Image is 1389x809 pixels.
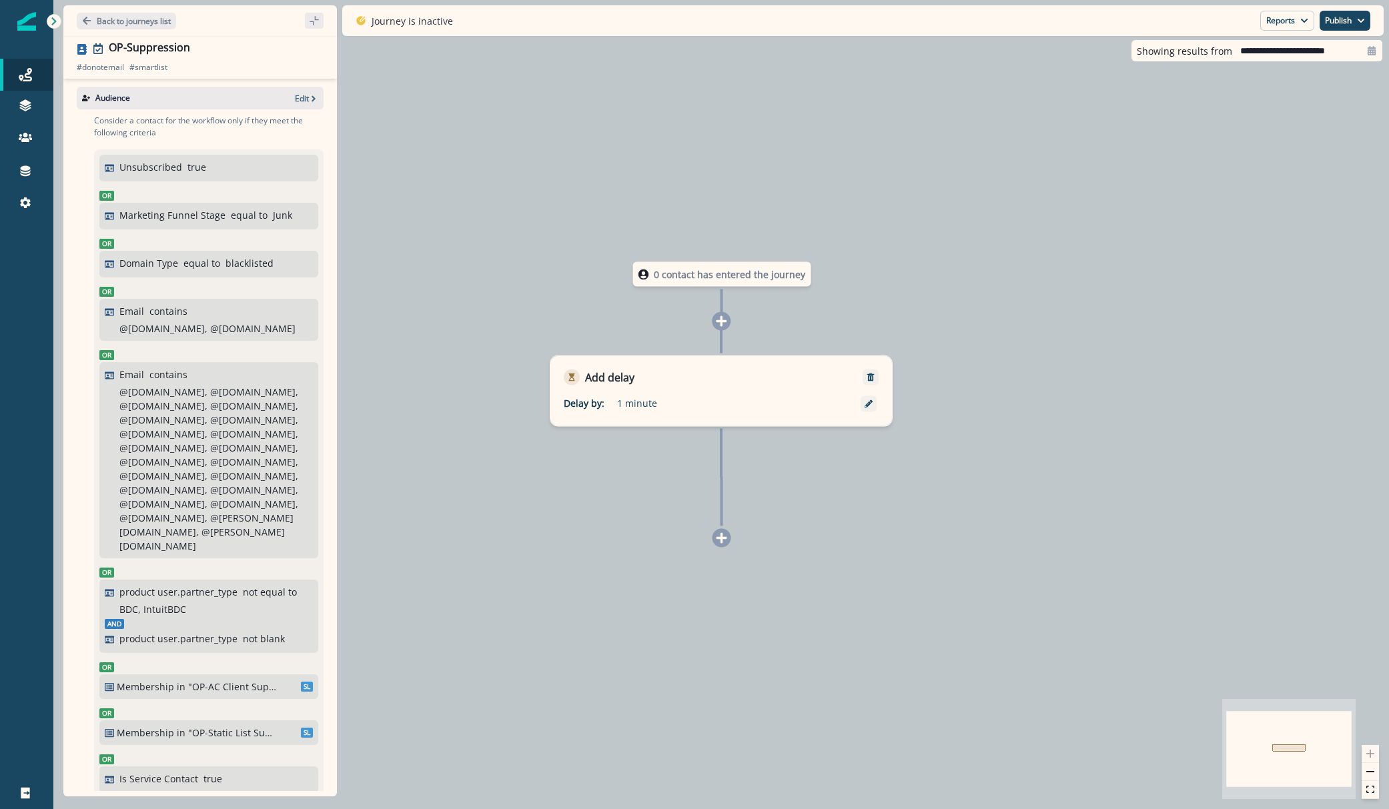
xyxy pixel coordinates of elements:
[94,115,324,139] p: Consider a contact for the workflow only if they meet the following criteria
[1362,763,1379,781] button: zoom out
[585,369,634,385] p: Add delay
[99,239,114,249] span: Or
[225,256,274,270] p: blacklisted
[149,304,187,318] p: contains
[721,429,722,526] g: Edge from 584bd262-2478-4ea3-9d48-b53ffba1d90f to node-add-under-973fac52-bcf9-4da1-ac68-0a7f0f20...
[301,728,313,738] span: SL
[77,13,176,29] button: Go back
[119,304,144,318] p: Email
[177,680,185,694] p: in
[183,256,220,270] p: equal to
[243,585,297,599] p: not equal to
[105,619,124,629] span: And
[119,208,225,222] p: Marketing Funnel Stage
[305,13,324,29] button: sidebar collapse toggle
[95,92,130,104] p: Audience
[273,208,292,222] p: Junk
[1320,11,1370,31] button: Publish
[231,208,268,222] p: equal to
[99,287,114,297] span: Or
[301,682,313,692] span: SL
[295,93,309,104] p: Edit
[99,350,114,360] span: Or
[117,680,174,694] p: Membership
[17,12,36,31] img: Inflection
[119,602,186,616] p: BDC, IntuitBDC
[117,726,174,740] p: Membership
[99,754,114,764] span: Or
[119,367,144,381] p: Email
[119,321,296,335] p: @[DOMAIN_NAME], @[DOMAIN_NAME]
[188,680,278,694] p: "OP-AC Client Suppression"
[860,373,881,382] button: Remove
[99,568,114,578] span: Or
[564,396,617,410] p: Delay by:
[119,632,238,646] p: product user.partner_type
[617,396,784,410] p: 1 minute
[187,160,206,174] p: true
[372,14,453,28] p: Journey is inactive
[295,93,318,104] button: Edit
[119,160,182,174] p: Unsubscribed
[177,726,185,740] p: in
[594,262,850,287] div: 0 contact has entered the journey
[188,726,278,740] p: "OP-Static List Suppression"
[77,61,124,73] p: # donotemail
[149,367,187,381] p: contains
[109,41,190,56] div: OP-Suppression
[203,772,222,786] p: true
[1137,44,1232,58] p: Showing results from
[119,256,178,270] p: Domain Type
[1260,11,1314,31] button: Reports
[129,61,167,73] p: # smartlist
[119,585,238,599] p: product user.partner_type
[721,289,722,353] g: Edge from node-dl-count to 584bd262-2478-4ea3-9d48-b53ffba1d90f
[243,632,285,646] p: not blank
[1362,781,1379,799] button: fit view
[119,772,198,786] p: Is Service Contact
[99,662,114,672] span: Or
[119,385,310,553] p: @[DOMAIN_NAME], @[DOMAIN_NAME], @[DOMAIN_NAME], @[DOMAIN_NAME], @[DOMAIN_NAME], @[DOMAIN_NAME], @...
[97,15,171,27] p: Back to journeys list
[99,708,114,718] span: Or
[550,355,893,427] div: Add delayRemoveDelay by:1 minute
[654,267,805,281] p: 0 contact has entered the journey
[99,191,114,201] span: Or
